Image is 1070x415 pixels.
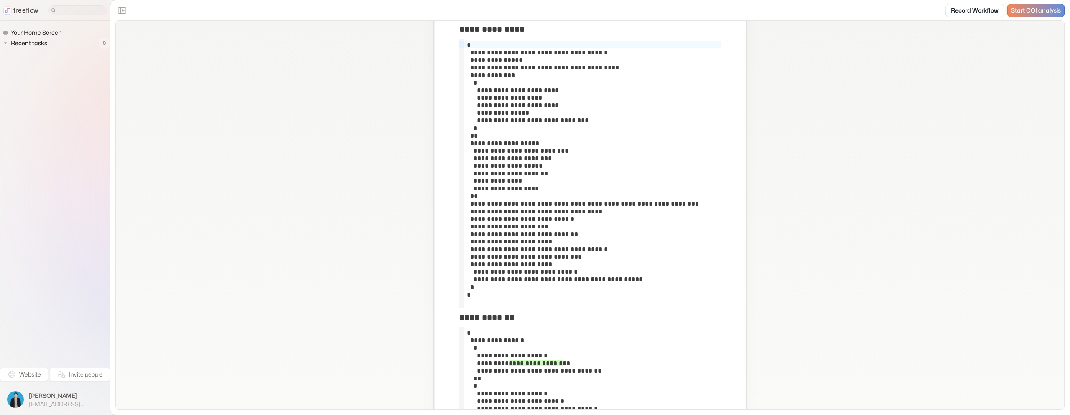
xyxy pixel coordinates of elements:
span: Start COI analysis [1011,7,1061,14]
span: [EMAIL_ADDRESS][DOMAIN_NAME] [29,400,103,408]
span: [PERSON_NAME] [29,392,103,400]
span: Your Home Screen [9,28,64,37]
button: [PERSON_NAME][EMAIL_ADDRESS][DOMAIN_NAME] [5,389,105,410]
a: Your Home Screen [3,28,65,38]
button: Recent tasks [3,38,51,48]
button: Invite people [50,368,110,381]
p: freeflow [13,5,38,15]
a: freeflow [3,5,38,15]
img: profile [7,391,24,408]
span: Recent tasks [9,39,50,47]
a: Start COI analysis [1007,4,1065,17]
span: 0 [99,38,110,49]
button: Close the sidebar [115,4,129,17]
a: Record Workflow [945,4,1004,17]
